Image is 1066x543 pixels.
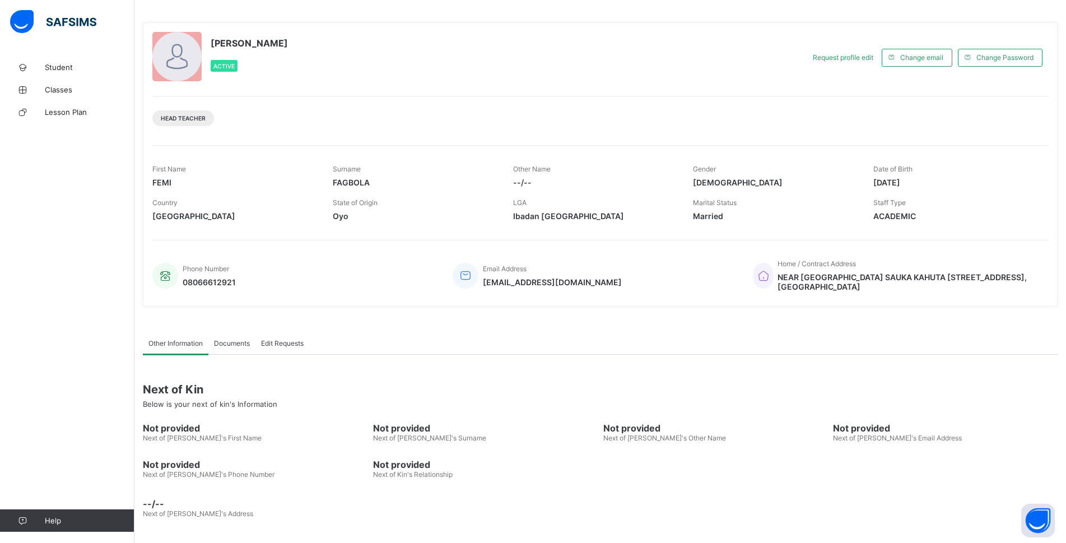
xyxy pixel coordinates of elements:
[45,516,134,525] span: Help
[513,178,677,187] span: --/--
[483,264,527,273] span: Email Address
[373,470,453,479] span: Next of Kin's Relationship
[143,400,277,409] span: Below is your next of kin's Information
[813,53,873,62] span: Request profile edit
[333,211,496,221] span: Oyo
[152,165,186,173] span: First Name
[873,198,906,207] span: Staff Type
[143,498,1058,509] span: --/--
[833,434,962,442] span: Next of [PERSON_NAME]'s Email Address
[45,85,134,94] span: Classes
[900,53,943,62] span: Change email
[183,277,236,287] span: 08066612921
[603,434,726,442] span: Next of [PERSON_NAME]'s Other Name
[143,509,253,518] span: Next of [PERSON_NAME]'s Address
[873,165,913,173] span: Date of Birth
[45,63,134,72] span: Student
[152,198,178,207] span: Country
[333,165,361,173] span: Surname
[10,10,96,34] img: safsims
[778,259,856,268] span: Home / Contract Address
[513,165,551,173] span: Other Name
[211,38,288,49] span: [PERSON_NAME]
[333,198,378,207] span: State of Origin
[183,264,229,273] span: Phone Number
[513,198,527,207] span: LGA
[833,423,1058,434] span: Not provided
[513,211,677,221] span: Ibadan [GEOGRAPHIC_DATA]
[213,63,235,69] span: Active
[778,272,1037,291] span: NEAR [GEOGRAPHIC_DATA] SAUKA KAHUTA [STREET_ADDRESS], [GEOGRAPHIC_DATA]
[693,211,856,221] span: Married
[873,211,1037,221] span: ACADEMIC
[45,108,134,117] span: Lesson Plan
[143,459,367,470] span: Not provided
[603,423,828,434] span: Not provided
[152,178,316,187] span: FEMI
[373,459,598,470] span: Not provided
[333,178,496,187] span: FAGBOLA
[261,339,304,347] span: Edit Requests
[161,115,206,122] span: Head Teacher
[1021,504,1055,537] button: Open asap
[693,165,716,173] span: Gender
[693,198,737,207] span: Marital Status
[143,470,274,479] span: Next of [PERSON_NAME]'s Phone Number
[143,383,1058,396] span: Next of Kin
[143,434,262,442] span: Next of [PERSON_NAME]'s First Name
[693,178,856,187] span: [DEMOGRAPHIC_DATA]
[152,211,316,221] span: [GEOGRAPHIC_DATA]
[148,339,203,347] span: Other Information
[976,53,1034,62] span: Change Password
[483,277,622,287] span: [EMAIL_ADDRESS][DOMAIN_NAME]
[214,339,250,347] span: Documents
[373,423,598,434] span: Not provided
[373,434,486,442] span: Next of [PERSON_NAME]'s Surname
[873,178,1037,187] span: [DATE]
[143,423,367,434] span: Not provided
